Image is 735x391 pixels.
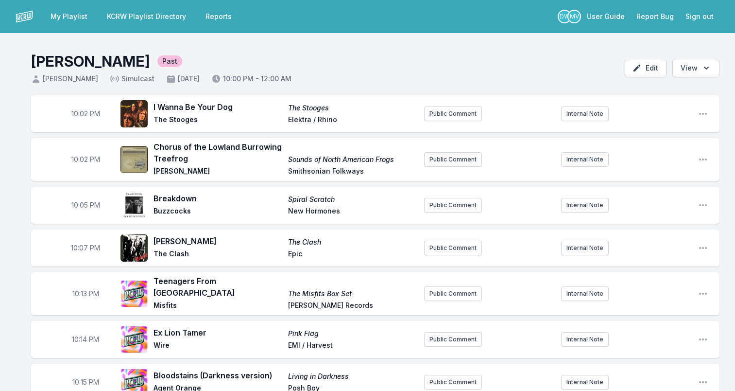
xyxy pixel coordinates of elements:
a: Reports [200,8,238,25]
span: Wire [154,340,282,352]
button: Internal Note [561,198,609,213]
button: Public Comment [424,241,482,255]
img: The Clash [120,234,148,262]
a: Report Bug [631,8,680,25]
span: [DATE] [166,74,200,84]
button: Open playlist item options [698,377,708,387]
button: Public Comment [424,332,482,347]
button: Internal Note [561,107,609,121]
img: The Stooges [120,100,148,127]
span: New Hormones [288,206,417,218]
span: Misfits [154,301,282,312]
button: Internal Note [561,375,609,390]
span: Teenagers From [GEOGRAPHIC_DATA] [154,275,282,299]
span: 10:00 PM - 12:00 AM [211,74,291,84]
button: Open playlist item options [698,335,708,344]
span: The Stooges [154,115,282,126]
button: Public Comment [424,152,482,167]
img: Spiral Scratch [120,192,148,219]
span: Living in Darkness [288,372,417,381]
span: Spiral Scratch [288,195,417,204]
button: Open options [672,59,719,77]
span: Timestamp [71,109,100,119]
span: Smithsonian Folkways [288,166,417,178]
button: Open playlist item options [698,155,708,164]
img: Sounds of North American Frogs [120,146,148,173]
p: Dan Wilcox [558,10,571,23]
button: Internal Note [561,241,609,255]
span: Timestamp [71,200,100,210]
button: Public Comment [424,198,482,213]
span: Simulcast [110,74,154,84]
button: Internal Note [561,332,609,347]
img: logo-white-87cec1fa9cbef997252546196dc51331.png [16,8,33,25]
a: User Guide [581,8,631,25]
span: [PERSON_NAME] Records [288,301,417,312]
span: The Misfits Box Set [288,289,417,299]
span: Ex Lion Tamer [154,327,282,338]
button: Sign out [680,8,719,25]
span: Chorus of the Lowland Burrowing Treefrog [154,141,282,164]
span: Elektra / Rhino [288,115,417,126]
span: [PERSON_NAME] [154,235,282,247]
span: The Stooges [288,103,417,113]
span: Timestamp [71,155,100,164]
button: Internal Note [561,152,609,167]
span: [PERSON_NAME] [154,166,282,178]
span: The Clash [288,237,417,247]
button: Edit [625,59,667,77]
span: Timestamp [71,243,100,253]
h1: [PERSON_NAME] [31,53,150,70]
span: Breakdown [154,193,282,204]
p: Michael Vogel [567,10,581,23]
img: Pink Flag [120,326,148,353]
span: Timestamp [72,289,99,299]
img: The Misfits Box Set [120,280,148,307]
a: My Playlist [45,8,93,25]
span: Epic [288,249,417,261]
span: Pink Flag [288,329,417,338]
span: Timestamp [72,377,99,387]
span: Timestamp [72,335,99,344]
span: The Clash [154,249,282,261]
button: Public Comment [424,375,482,390]
button: Public Comment [424,107,482,121]
span: EMI / Harvest [288,340,417,352]
span: [PERSON_NAME] [31,74,98,84]
a: KCRW Playlist Directory [101,8,192,25]
button: Open playlist item options [698,243,708,253]
span: Bloodstains (Darkness version) [154,370,282,381]
button: Open playlist item options [698,109,708,119]
span: I Wanna Be Your Dog [154,101,282,113]
span: Sounds of North American Frogs [288,155,417,164]
button: Open playlist item options [698,289,708,299]
span: Buzzcocks [154,206,282,218]
button: Internal Note [561,286,609,301]
button: Public Comment [424,286,482,301]
button: Open playlist item options [698,200,708,210]
span: Past [157,55,182,67]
